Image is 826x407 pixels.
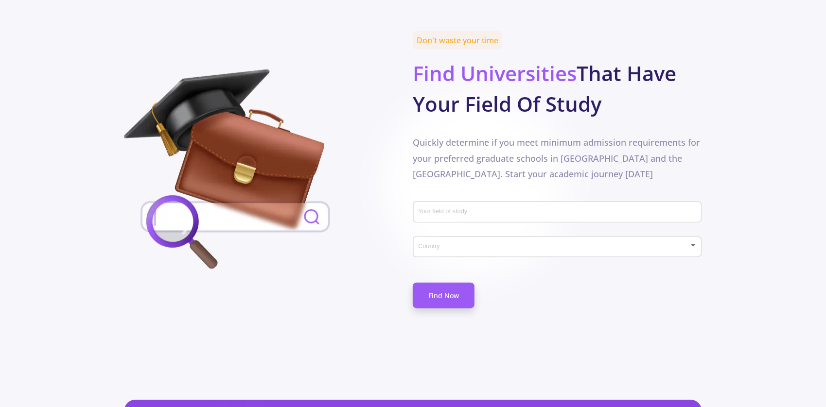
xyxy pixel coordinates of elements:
img: field [124,69,347,273]
span: Find Universities [413,59,577,87]
span: Quickly determine if you meet minimum admission requirements for your preferred graduate schools ... [413,136,700,180]
b: That Have Your Field Of Study [413,59,676,118]
span: Don't waste your time [413,31,502,50]
a: Find Now [413,283,475,308]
